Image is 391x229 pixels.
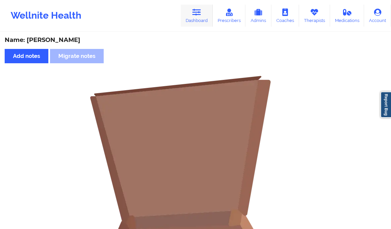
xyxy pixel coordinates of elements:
a: Account [364,5,391,27]
button: Add notes [5,49,48,63]
a: Medications [330,5,364,27]
a: Prescribers [213,5,246,27]
a: Therapists [299,5,330,27]
a: Admins [245,5,271,27]
a: Report Bug [380,92,391,118]
a: Dashboard [181,5,213,27]
div: Name: [PERSON_NAME] [5,36,386,44]
a: Coaches [271,5,299,27]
